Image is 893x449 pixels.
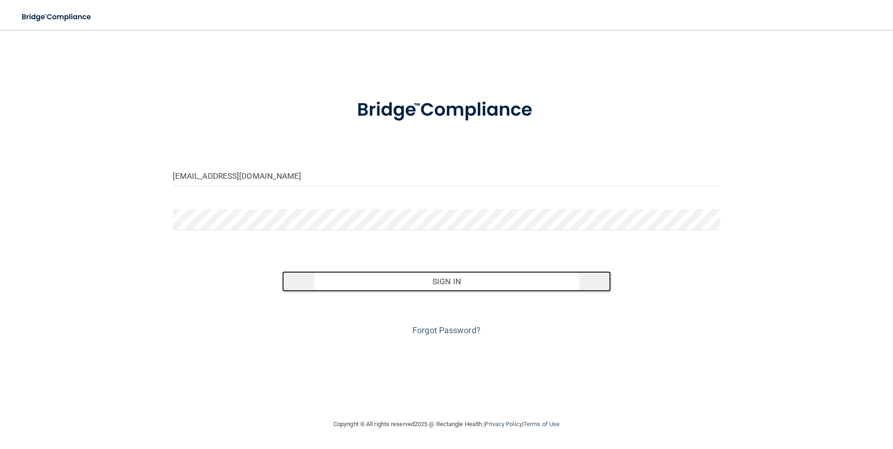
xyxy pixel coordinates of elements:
img: bridge_compliance_login_screen.278c3ca4.svg [14,7,100,27]
a: Terms of Use [524,421,560,428]
div: Copyright © All rights reserved 2025 @ Rectangle Health | | [276,409,617,439]
button: Sign In [282,271,611,292]
input: Email [173,165,721,186]
a: Forgot Password? [412,325,481,335]
a: Privacy Policy [485,421,522,428]
img: bridge_compliance_login_screen.278c3ca4.svg [338,86,555,134]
